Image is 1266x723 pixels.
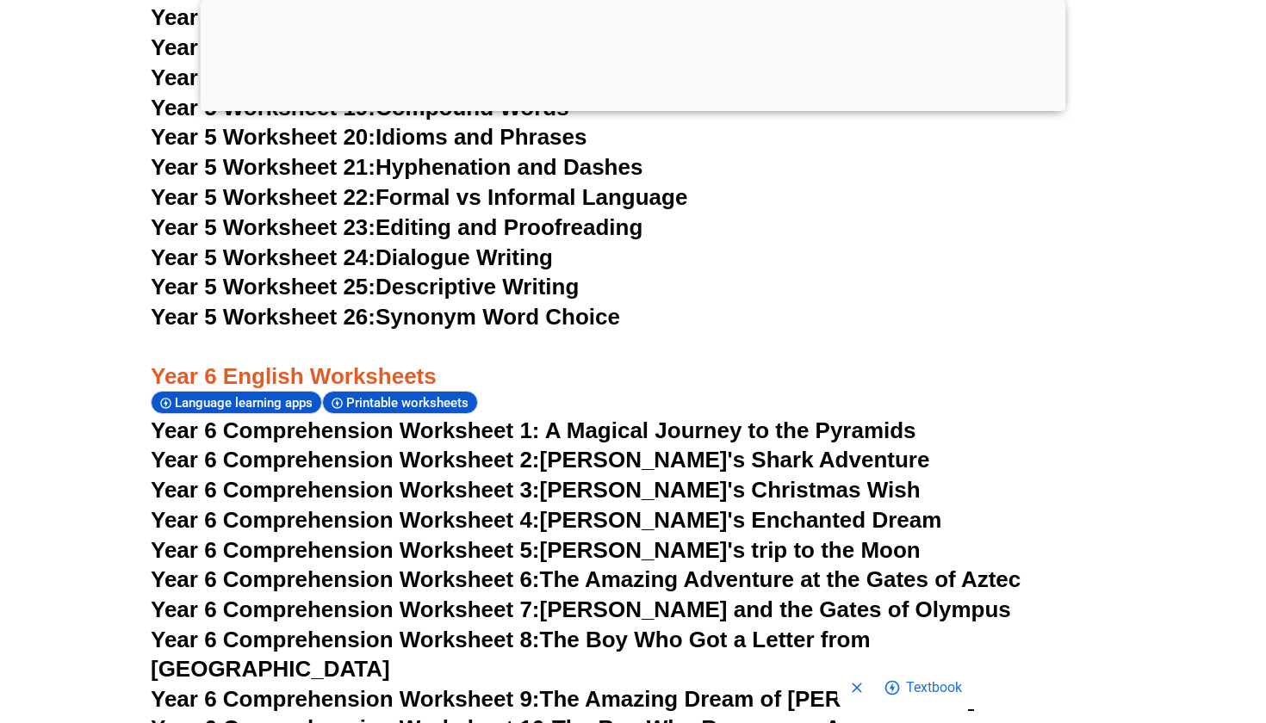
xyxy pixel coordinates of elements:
[151,596,1011,622] a: Year 6 Comprehension Worksheet 7:[PERSON_NAME] and the Gates of Olympus
[971,528,1266,723] iframe: Chat Widget
[151,154,642,180] a: Year 5 Worksheet 21:Hyphenation and Dashes
[151,477,540,503] span: Year 6 Comprehension Worksheet 3:
[151,184,375,210] span: Year 5 Worksheet 22:
[151,566,540,592] span: Year 6 Comprehension Worksheet 6:
[151,566,1021,592] a: Year 6 Comprehension Worksheet 6:The Amazing Adventure at the Gates of Aztec
[151,333,1115,392] h3: Year 6 English Worksheets
[151,627,540,652] span: Year 6 Comprehension Worksheet 8:
[151,95,569,120] a: Year 5 Worksheet 19:Compound Words
[175,395,318,411] span: Language learning apps
[151,214,642,240] a: Year 5 Worksheet 23:Editing and Proofreading
[151,95,375,120] span: Year 5 Worksheet 19:
[151,537,540,563] span: Year 6 Comprehension Worksheet 5:
[151,537,921,563] a: Year 6 Comprehension Worksheet 5:[PERSON_NAME]'s trip to the Moon
[151,627,871,682] a: Year 6 Comprehension Worksheet 8:The Boy Who Got a Letter from [GEOGRAPHIC_DATA]
[151,244,375,270] span: Year 5 Worksheet 24:
[151,507,540,533] span: Year 6 Comprehension Worksheet 4:
[151,184,687,210] a: Year 5 Worksheet 22:Formal vs Informal Language
[151,304,375,330] span: Year 5 Worksheet 26:
[151,596,540,622] span: Year 6 Comprehension Worksheet 7:
[151,34,375,60] span: Year 5 Worksheet 17:
[151,65,639,90] a: Year 5 Worksheet 18:Comprehension Practice
[151,507,941,533] a: Year 6 Comprehension Worksheet 4:[PERSON_NAME]'s Enchanted Dream
[151,447,929,473] a: Year 6 Comprehension Worksheet 2:[PERSON_NAME]'s Shark Adventure
[906,669,962,703] span: Go to shopping options for Textbook
[971,528,1266,723] div: 聊天小工具
[151,34,513,60] a: Year 5 Worksheet 17:Contractions
[151,274,375,300] span: Year 5 Worksheet 25:
[151,214,375,240] span: Year 5 Worksheet 23:
[151,4,592,30] a: Year 5 Worksheet 16:Paragraph Structure
[151,477,921,503] a: Year 6 Comprehension Worksheet 3:[PERSON_NAME]'s Christmas Wish
[151,154,375,180] span: Year 5 Worksheet 21:
[151,274,579,300] a: Year 5 Worksheet 25:Descriptive Writing
[322,391,478,414] div: Printable worksheets
[151,244,553,270] a: Year 5 Worksheet 24:Dialogue Writing
[151,686,975,712] a: Year 6 Comprehension Worksheet 9:The Amazing Dream of [PERSON_NAME]
[151,391,322,414] div: Language learning apps
[151,124,375,150] span: Year 5 Worksheet 20:
[848,679,866,696] svg: Close shopping anchor
[151,417,916,443] a: Year 6 Comprehension Worksheet 1: A Magical Journey to the Pyramids
[151,304,620,330] a: Year 5 Worksheet 26:Synonym Word Choice
[151,65,375,90] span: Year 5 Worksheet 18:
[151,447,540,473] span: Year 6 Comprehension Worksheet 2:
[151,124,586,150] a: Year 5 Worksheet 20:Idioms and Phrases
[346,395,474,411] span: Printable worksheets
[151,4,375,30] span: Year 5 Worksheet 16:
[151,686,540,712] span: Year 6 Comprehension Worksheet 9:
